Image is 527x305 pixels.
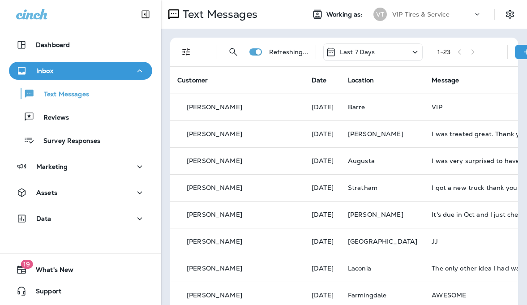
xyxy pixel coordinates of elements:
p: Inbox [36,67,53,74]
span: Augusta [348,157,375,165]
button: Dashboard [9,36,152,54]
span: Stratham [348,184,377,192]
span: Message [432,76,459,84]
p: [PERSON_NAME] [187,292,242,299]
p: Refreshing... [269,48,308,56]
button: Assets [9,184,152,202]
span: Support [27,288,61,298]
p: Sep 4, 2025 08:17 AM [312,265,334,272]
p: Data [36,215,51,222]
button: Inbox [9,62,152,80]
p: Sep 4, 2025 04:34 PM [312,130,334,137]
span: Location [348,76,374,84]
button: Text Messages [9,84,152,103]
button: 19What's New [9,261,152,279]
button: Reviews [9,107,152,126]
p: Last 7 Days [340,48,375,56]
p: [PERSON_NAME] [187,184,242,191]
button: Collapse Sidebar [133,5,158,23]
p: Text Messages [179,8,257,21]
button: Filters [177,43,195,61]
span: [PERSON_NAME] [348,130,403,138]
div: VT [373,8,387,21]
button: Survey Responses [9,131,152,150]
p: Sep 4, 2025 10:08 AM [312,238,334,245]
button: Search Messages [224,43,242,61]
button: Data [9,210,152,228]
p: [PERSON_NAME] [187,157,242,164]
button: Marketing [9,158,152,176]
p: VIP Tires & Service [392,11,450,18]
p: Sep 4, 2025 11:43 AM [312,184,334,191]
p: [PERSON_NAME] [187,238,242,245]
p: Text Messages [35,90,89,99]
span: Laconia [348,264,371,272]
p: [PERSON_NAME] [187,130,242,137]
span: What's New [27,266,73,277]
p: [PERSON_NAME] [187,211,242,218]
span: Customer [177,76,208,84]
button: Support [9,282,152,300]
p: Survey Responses [34,137,100,146]
span: 19 [21,260,33,269]
span: Date [312,76,327,84]
div: 1 - 23 [437,48,451,56]
p: [PERSON_NAME] [187,103,242,111]
p: Sep 4, 2025 10:09 AM [312,211,334,218]
p: Sep 5, 2025 11:40 AM [312,103,334,111]
p: Sep 4, 2025 02:28 PM [312,157,334,164]
p: Dashboard [36,41,70,48]
span: Farmingdale [348,291,387,299]
p: [PERSON_NAME] [187,265,242,272]
span: Working as: [326,11,364,18]
button: Settings [502,6,518,22]
p: Assets [36,189,57,196]
span: [PERSON_NAME] [348,210,403,219]
span: [GEOGRAPHIC_DATA] [348,237,417,245]
p: Marketing [36,163,68,170]
span: Barre [348,103,365,111]
p: Sep 3, 2025 07:00 PM [312,292,334,299]
p: Reviews [34,114,69,122]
